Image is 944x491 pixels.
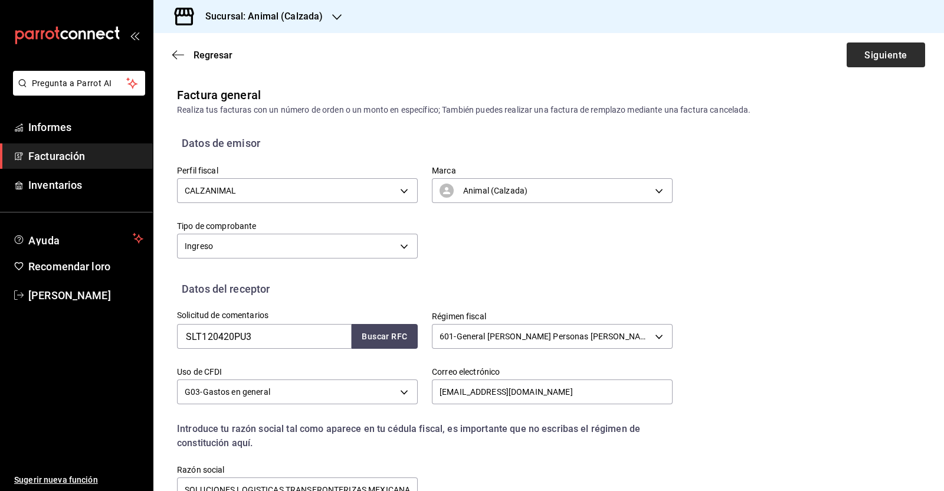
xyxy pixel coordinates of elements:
[32,78,112,88] font: Pregunta a Parrot AI
[177,166,218,175] font: Perfil fiscal
[28,179,82,191] font: Inventarios
[185,186,236,195] font: CALZANIMAL
[205,11,323,22] font: Sucursal: Animal (Calzada)
[454,332,456,341] font: -
[177,88,261,102] font: Factura general
[182,283,270,295] font: Datos del receptor
[172,50,232,61] button: Regresar
[185,241,213,251] font: Ingreso
[432,367,500,377] font: Correo electrónico
[177,367,222,377] font: Uso de CFDI
[864,49,907,60] font: Siguiente
[203,387,270,397] font: Gastos en general
[13,71,145,96] button: Pregunta a Parrot AI
[28,260,110,273] font: Recomendar loro
[352,324,418,349] button: Buscar RFC
[432,166,456,175] font: Marca
[200,387,202,397] font: -
[177,105,751,114] font: Realiza tus facturas con un número de orden o un monto en específico; También puedes realizar una...
[432,312,486,321] font: Régimen fiscal
[177,221,257,231] font: Tipo de comprobante
[362,332,407,342] font: Buscar RFC
[28,150,85,162] font: Facturación
[177,465,225,474] font: Razón social
[847,42,925,67] button: Siguiente
[28,121,71,133] font: Informes
[177,423,640,449] font: Introduce tu razón social tal como aparece en tu cédula fiscal, es importante que no escribas el ...
[28,289,111,302] font: [PERSON_NAME]
[177,310,268,320] font: Solicitud de comentarios
[8,86,145,98] a: Pregunta a Parrot AI
[185,387,200,397] font: G03
[182,137,260,149] font: Datos de emisor
[130,31,139,40] button: abrir_cajón_menú
[28,234,60,247] font: Ayuda
[463,186,527,195] font: Animal (Calzada)
[194,50,232,61] font: Regresar
[14,475,98,485] font: Sugerir nueva función
[440,332,454,341] font: 601
[457,332,655,341] font: General [PERSON_NAME] Personas [PERSON_NAME]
